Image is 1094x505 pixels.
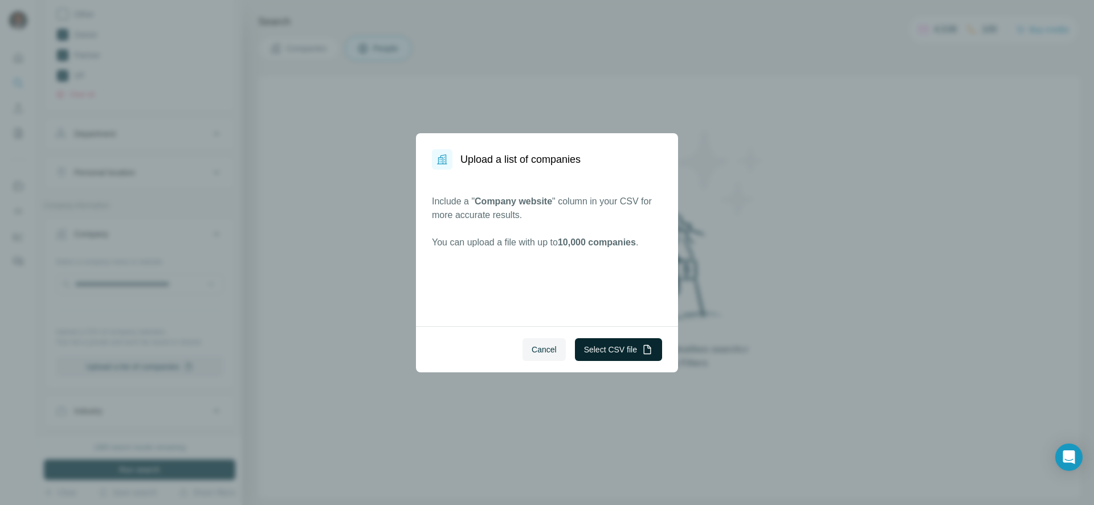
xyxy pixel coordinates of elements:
p: You can upload a file with up to . [432,236,662,249]
span: Cancel [532,344,557,355]
button: Select CSV file [575,338,662,361]
div: Open Intercom Messenger [1055,444,1083,471]
p: Include a " " column in your CSV for more accurate results. [432,195,662,222]
button: Cancel [522,338,566,361]
h1: Upload a list of companies [460,151,581,167]
span: Company website [475,196,552,206]
span: 10,000 companies [558,237,636,247]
